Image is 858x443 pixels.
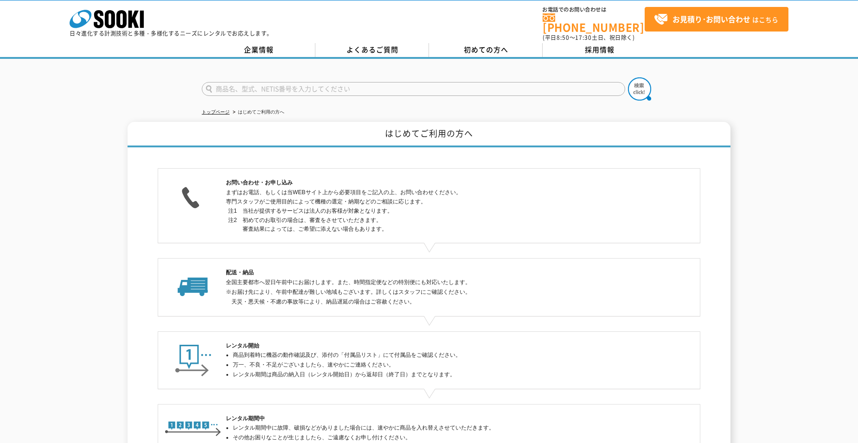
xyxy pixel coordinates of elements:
h2: 配送・納品 [226,268,632,278]
p: まずはお電話、もしくは当WEBサイト上から必要項目をご記入の上、お問い合わせください。 専門スタッフがご使用目的によって機種の選定・納期などのご相談に応じます。 [226,188,632,207]
span: お電話でのお問い合わせは [543,7,645,13]
a: [PHONE_NUMBER] [543,13,645,32]
span: 17:30 [575,33,592,42]
a: 採用情報 [543,43,656,57]
p: 日々進化する計測技術と多種・多様化するニーズにレンタルでお応えします。 [70,31,273,36]
li: はじめてご利用の方へ [231,108,284,117]
li: 万一、不良・不足がございましたら、速やかにご連絡ください。 [233,360,632,370]
p: 全国主要都市へ翌日午前中にお届けします。また、時間指定便などの特別便にも対応いたします。 [226,278,632,287]
a: お見積り･お問い合わせはこちら [645,7,788,32]
img: btn_search.png [628,77,651,101]
dt: 注1 [228,207,237,215]
dd: 当社が提供するサービスは法人のお客様が対象となります。 [243,207,632,215]
li: レンタル期間中に故障、破損などがありました場合には、速やかに商品を入れ替えさせていただきます。 [233,423,632,433]
li: レンタル期間は商品の納入日（レンタル開始日）から返却日（終了日）までとなります。 [233,370,632,380]
dd: 初めてのお取引の場合は、審査をさせていただきます。 審査結果によっては、ご希望に添えない場合もあります。 [243,216,632,234]
li: 商品到着時に機器の動作確認及び、添付の「付属品リスト」にて付属品をご確認ください。 [233,350,632,360]
input: 商品名、型式、NETIS番号を入力してください [202,82,625,96]
p: ※お届け先により、午前中配達が難しい地域もございます。詳しくはスタッフにご確認ください。 天災・悪天候・不慮の事故等により、納品遅延の場合はご容赦ください。 [231,287,632,307]
a: 初めての方へ [429,43,543,57]
a: よくあるご質問 [315,43,429,57]
h1: はじめてご利用の方へ [128,122,730,147]
span: はこちら [654,13,778,26]
li: その他お困りなことが生じましたら、ご遠慮なくお申し付けください。 [233,433,632,443]
h2: レンタル開始 [226,341,632,351]
img: 配送・納品 [165,268,222,298]
span: 8:50 [557,33,570,42]
h2: お問い合わせ・お申し込み [226,178,632,188]
img: レンタル開始 [165,341,222,377]
h2: レンタル期間中 [226,414,632,424]
dt: 注2 [228,216,237,225]
span: 初めての方へ [464,44,508,55]
img: お問い合わせ・お申し込み [165,178,222,214]
a: 企業情報 [202,43,315,57]
strong: お見積り･お問い合わせ [672,13,750,25]
a: トップページ [202,109,230,114]
img: レンタル期間中 [165,414,222,440]
span: (平日 ～ 土日、祝日除く) [543,33,634,42]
